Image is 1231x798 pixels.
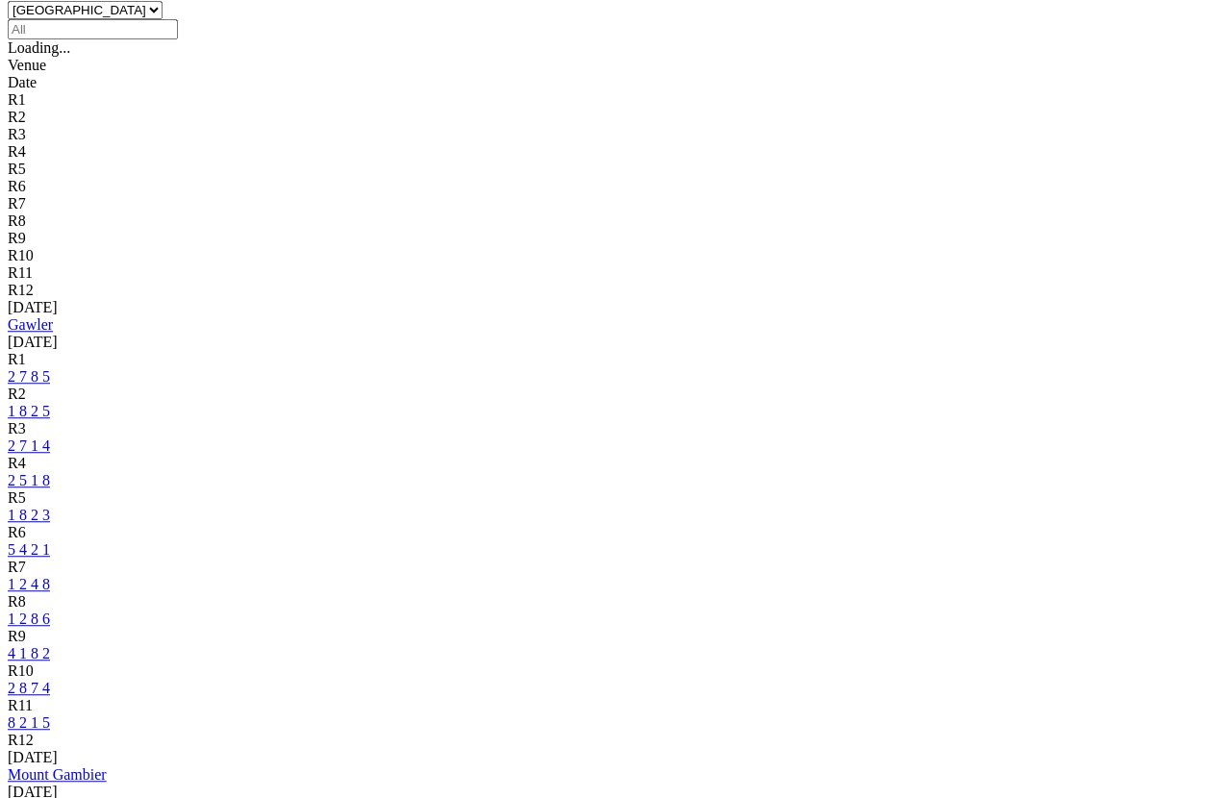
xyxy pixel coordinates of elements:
[8,645,50,661] a: 4 1 8 2
[8,420,1223,437] div: R3
[8,334,1223,351] div: [DATE]
[8,697,1223,714] div: R11
[8,109,1223,126] div: R2
[8,437,50,454] a: 2 7 1 4
[8,714,50,731] a: 8 2 1 5
[8,472,50,488] a: 2 5 1 8
[8,230,1223,247] div: R9
[8,749,1223,766] div: [DATE]
[8,91,1223,109] div: R1
[8,126,1223,143] div: R3
[8,316,53,333] a: Gawler
[8,161,1223,178] div: R5
[8,403,50,419] a: 1 8 2 5
[8,593,1223,611] div: R8
[8,766,107,783] a: Mount Gambier
[8,57,1223,74] div: Venue
[8,299,1223,316] div: [DATE]
[8,507,50,523] a: 1 8 2 3
[8,178,1223,195] div: R6
[8,39,70,56] span: Loading...
[8,576,50,592] a: 1 2 4 8
[8,489,1223,507] div: R5
[8,19,178,39] input: Select date
[8,524,1223,541] div: R6
[8,368,50,385] a: 2 7 8 5
[8,455,1223,472] div: R4
[8,662,1223,680] div: R10
[8,143,1223,161] div: R4
[8,732,1223,749] div: R12
[8,611,50,627] a: 1 2 8 6
[8,282,1223,299] div: R12
[8,680,50,696] a: 2 8 7 4
[8,351,1223,368] div: R1
[8,195,1223,212] div: R7
[8,628,1223,645] div: R9
[8,74,1223,91] div: Date
[8,247,1223,264] div: R10
[8,212,1223,230] div: R8
[8,264,1223,282] div: R11
[8,541,50,558] a: 5 4 2 1
[8,559,1223,576] div: R7
[8,386,1223,403] div: R2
